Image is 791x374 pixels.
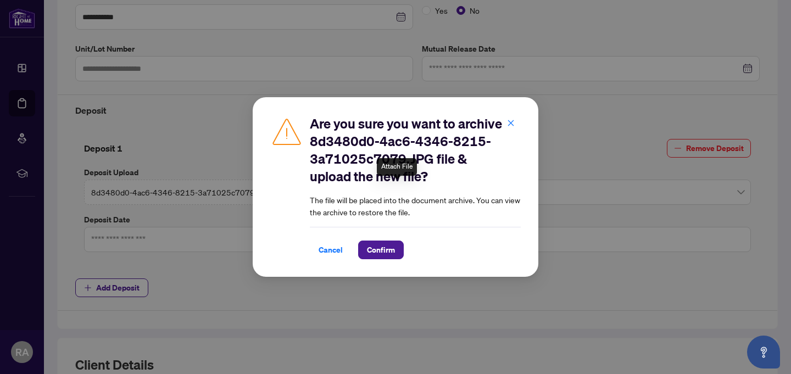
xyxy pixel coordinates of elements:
[747,336,780,369] button: Open asap
[367,241,395,259] span: Confirm
[310,115,521,259] div: The file will be placed into the document archive. You can view the archive to restore the file.
[507,119,515,127] span: close
[310,241,352,259] button: Cancel
[270,115,303,148] img: Caution Icon
[358,241,404,259] button: Confirm
[310,115,521,185] h2: Are you sure you want to archive 8d3480d0-4ac6-4346-8215-3a71025c7079.JPG file & upload the new f...
[319,241,343,259] span: Cancel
